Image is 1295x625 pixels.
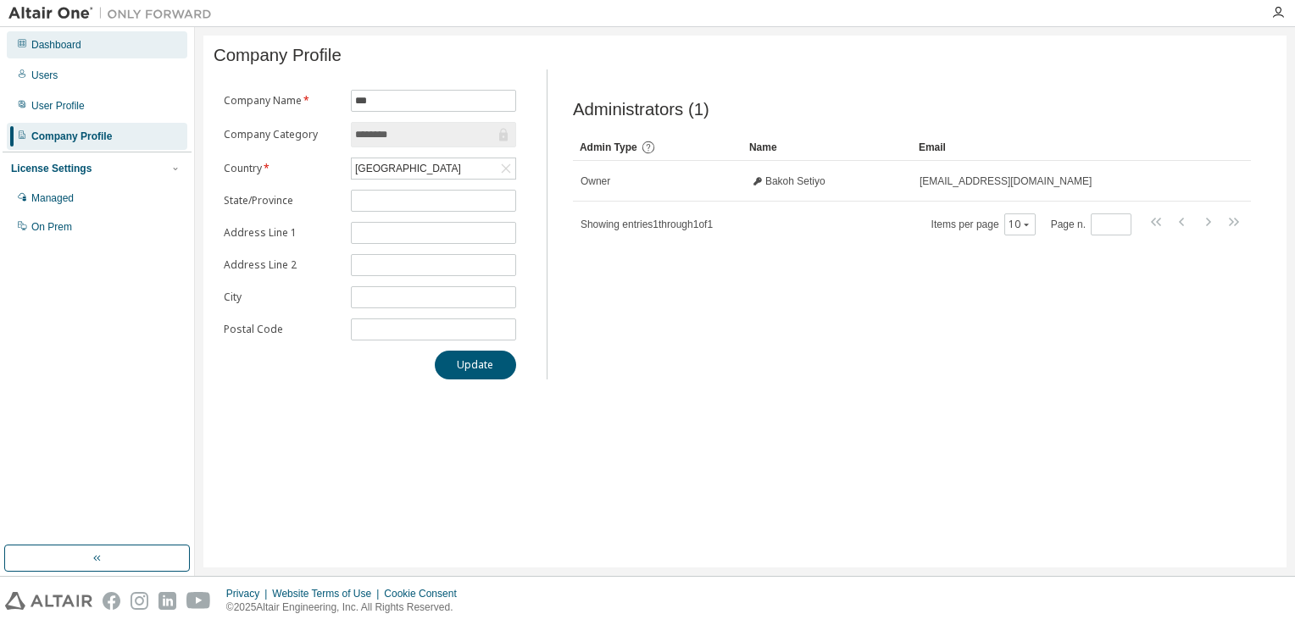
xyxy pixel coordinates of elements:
[353,159,464,178] div: [GEOGRAPHIC_DATA]
[384,587,466,600] div: Cookie Consent
[31,191,74,205] div: Managed
[224,128,341,141] label: Company Category
[580,141,637,153] span: Admin Type
[31,38,81,52] div: Dashboard
[931,213,1036,235] span: Items per page
[226,587,272,600] div: Privacy
[435,351,516,379] button: Update
[158,592,176,610] img: linkedin.svg
[226,600,467,615] p: © 2025 Altair Engineering, Inc. All Rights Reserved.
[224,162,341,175] label: Country
[920,174,1092,188] span: [EMAIL_ADDRESS][DOMAIN_NAME]
[224,290,341,304] label: City
[352,158,515,179] div: [GEOGRAPHIC_DATA]
[224,258,341,272] label: Address Line 2
[272,587,384,600] div: Website Terms of Use
[186,592,211,610] img: youtube.svg
[103,592,120,610] img: facebook.svg
[131,592,148,610] img: instagram.svg
[765,174,825,188] span: Bakoh Setiyo
[1051,213,1131,235] span: Page n.
[8,5,220,22] img: Altair One
[1009,218,1031,231] button: 10
[31,130,112,143] div: Company Profile
[581,218,713,230] span: Showing entries 1 through 1 of 1
[573,100,709,119] span: Administrators (1)
[224,226,341,240] label: Address Line 1
[224,323,341,336] label: Postal Code
[31,99,85,113] div: User Profile
[5,592,92,610] img: altair_logo.svg
[31,69,58,82] div: Users
[581,174,610,188] span: Owner
[919,134,1203,161] div: Email
[11,162,92,175] div: License Settings
[224,94,341,108] label: Company Name
[224,194,341,207] label: State/Province
[31,220,72,234] div: On Prem
[749,134,905,161] div: Name
[214,46,342,65] span: Company Profile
